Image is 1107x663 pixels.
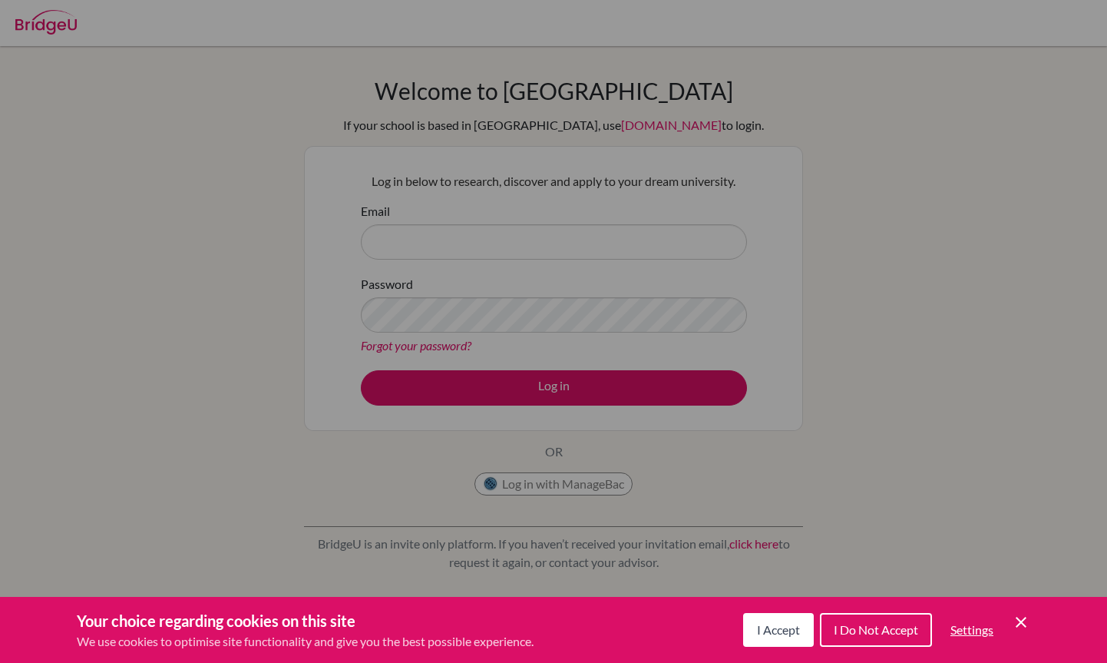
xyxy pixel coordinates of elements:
[743,613,814,647] button: I Accept
[950,622,993,637] span: Settings
[820,613,932,647] button: I Do Not Accept
[834,622,918,637] span: I Do Not Accept
[77,632,534,651] p: We use cookies to optimise site functionality and give you the best possible experience.
[1012,613,1030,632] button: Save and close
[77,609,534,632] h3: Your choice regarding cookies on this site
[757,622,800,637] span: I Accept
[938,615,1006,645] button: Settings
